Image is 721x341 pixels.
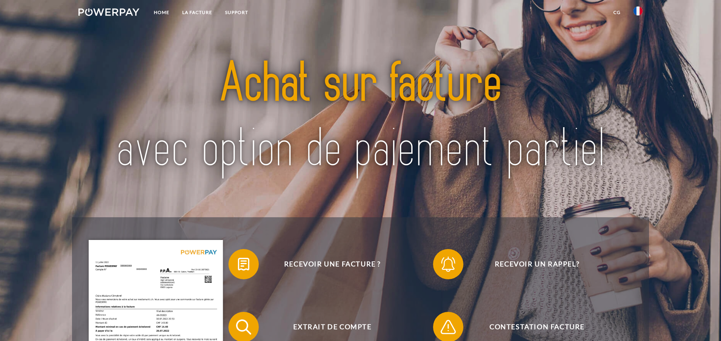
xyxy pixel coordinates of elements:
[444,249,630,279] span: Recevoir un rappel?
[78,8,139,16] img: logo-powerpay-white.svg
[607,6,627,19] a: CG
[228,249,425,279] button: Recevoir une facture ?
[219,6,255,19] a: Support
[439,255,458,274] img: qb_bell.svg
[176,6,219,19] a: LA FACTURE
[439,318,458,336] img: qb_warning.svg
[633,6,643,16] img: fr
[106,34,615,199] img: title-powerpay_fr.svg
[147,6,176,19] a: Home
[234,318,253,336] img: qb_search.svg
[433,249,630,279] button: Recevoir un rappel?
[234,255,253,274] img: qb_bill.svg
[691,311,715,335] iframe: Bouton de lancement de la fenêtre de messagerie
[239,249,425,279] span: Recevoir une facture ?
